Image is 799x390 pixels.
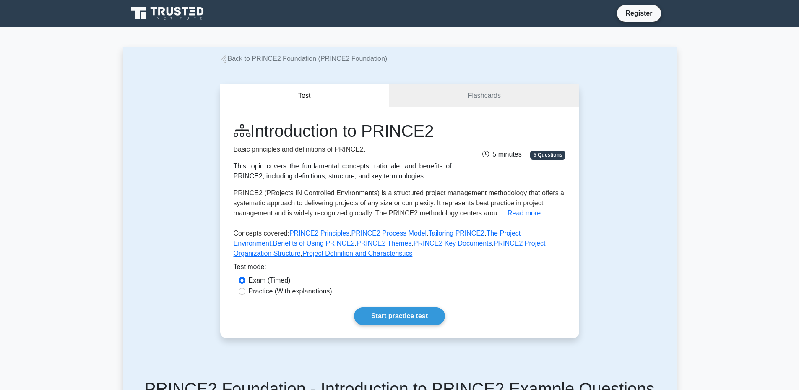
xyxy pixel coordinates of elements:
[249,275,291,285] label: Exam (Timed)
[414,240,492,247] a: PRINCE2 Key Documents
[234,240,546,257] a: PRINCE2 Project Organization Structure
[289,230,349,237] a: PRINCE2 Principles
[234,262,566,275] div: Test mode:
[620,8,657,18] a: Register
[220,84,390,108] button: Test
[351,230,427,237] a: PRINCE2 Process Model
[234,144,452,154] p: Basic principles and definitions of PRINCE2.
[234,189,565,217] span: PRINCE2 (PRojects IN Controlled Environments) is a structured project management methodology that...
[482,151,521,158] span: 5 minutes
[220,55,388,62] a: Back to PRINCE2 Foundation (PRINCE2 Foundation)
[429,230,484,237] a: Tailoring PRINCE2
[234,228,566,262] p: Concepts covered: , , , , , , , ,
[354,307,445,325] a: Start practice test
[234,121,452,141] h1: Introduction to PRINCE2
[389,84,579,108] a: Flashcards
[273,240,355,247] a: Benefits of Using PRINCE2
[508,208,541,218] button: Read more
[234,161,452,181] div: This topic covers the fundamental concepts, rationale, and benefits of PRINCE2, including definit...
[302,250,412,257] a: Project Definition and Characteristics
[530,151,565,159] span: 5 Questions
[249,286,332,296] label: Practice (With explanations)
[357,240,411,247] a: PRINCE2 Themes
